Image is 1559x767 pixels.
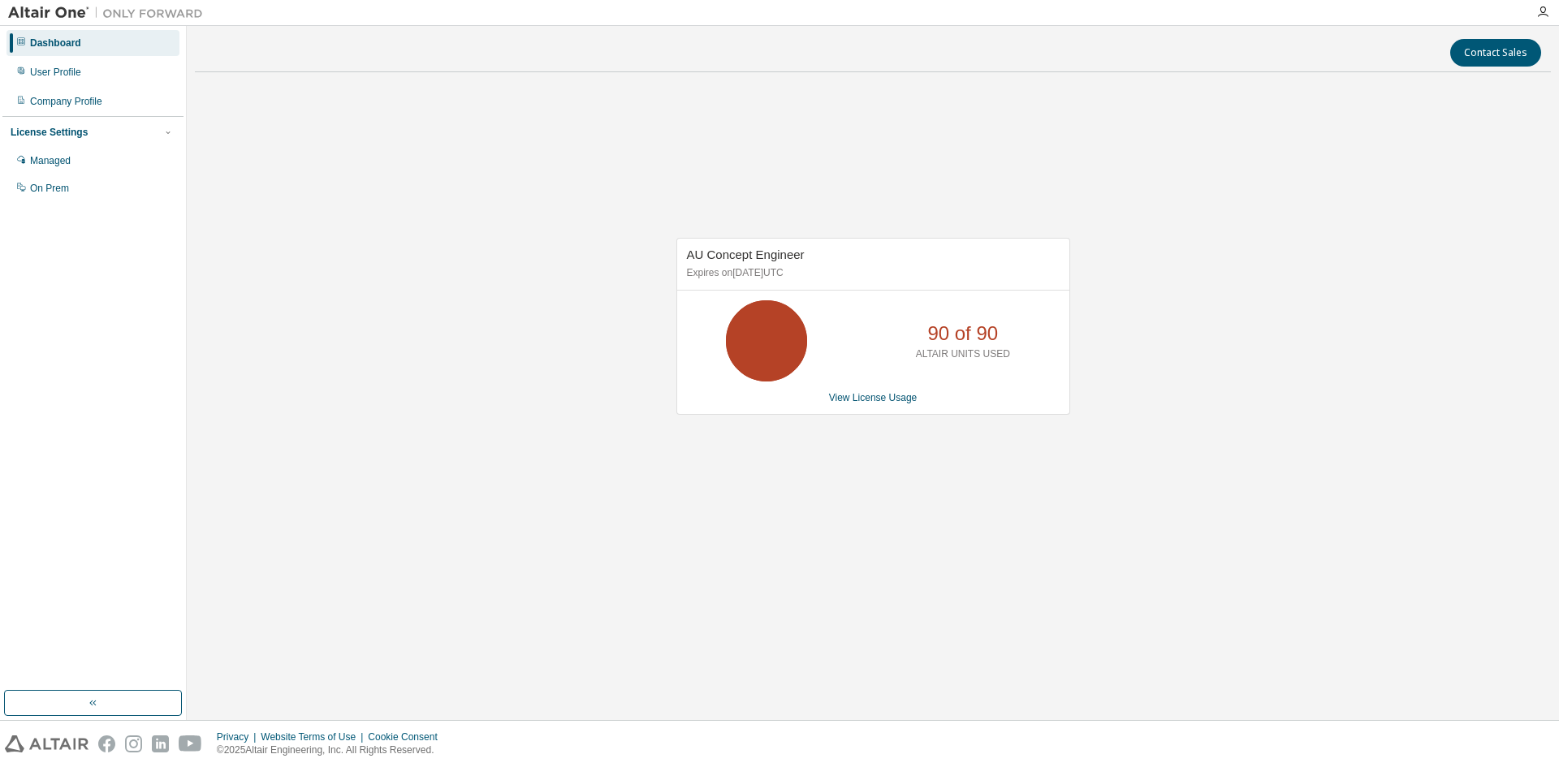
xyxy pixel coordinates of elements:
[98,735,115,752] img: facebook.svg
[30,95,102,108] div: Company Profile
[368,730,447,743] div: Cookie Consent
[927,320,998,347] p: 90 of 90
[11,126,88,139] div: License Settings
[261,730,368,743] div: Website Terms of Use
[179,735,202,752] img: youtube.svg
[217,743,447,757] p: © 2025 Altair Engineering, Inc. All Rights Reserved.
[1450,39,1541,67] button: Contact Sales
[30,154,71,167] div: Managed
[217,730,261,743] div: Privacy
[30,66,81,79] div: User Profile
[8,5,211,21] img: Altair One
[687,266,1056,280] p: Expires on [DATE] UTC
[829,392,918,403] a: View License Usage
[916,347,1010,361] p: ALTAIR UNITS USED
[687,248,805,261] span: AU Concept Engineer
[30,182,69,195] div: On Prem
[30,37,81,50] div: Dashboard
[5,735,89,752] img: altair_logo.svg
[125,735,142,752] img: instagram.svg
[152,735,169,752] img: linkedin.svg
